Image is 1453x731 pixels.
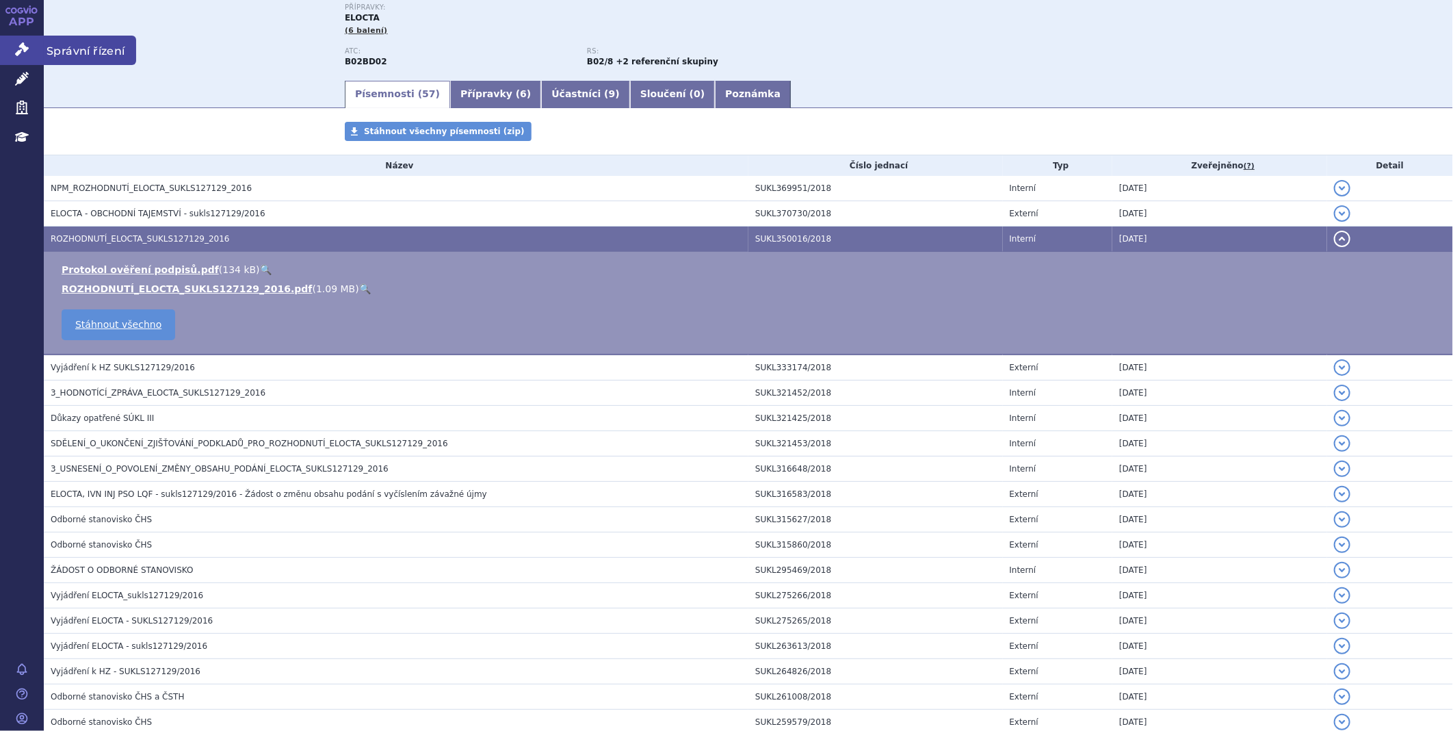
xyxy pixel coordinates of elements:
[1010,616,1038,626] span: Externí
[1334,359,1350,376] button: detail
[1244,162,1255,171] abbr: (?)
[1112,355,1327,381] td: [DATE]
[609,88,616,99] span: 9
[51,565,193,575] span: ŽÁDOST O ODBORNÉ STANOVISKO
[345,81,450,108] a: Písemnosti (57)
[1010,591,1038,600] span: Externí
[44,36,136,64] span: Správní řízení
[1334,410,1350,426] button: detail
[1334,638,1350,654] button: detail
[541,81,629,108] a: Účastníci (9)
[62,282,1439,296] li: ( )
[1334,562,1350,578] button: detail
[51,413,154,423] span: Důkazy opatřené SÚKL III
[51,540,152,550] span: Odborné stanovisko ČHS
[1334,663,1350,680] button: detail
[51,439,448,448] span: SDĚLENÍ_O_UKONČENÍ_ZJIŠŤOVÁNÍ_PODKLADŮ_PRO_ROZHODNUTÍ_ELOCTA_SUKLS127129_2016
[520,88,527,99] span: 6
[51,667,200,676] span: Vyjádření k HZ - SUKLS127129/2016
[51,388,265,398] span: 3_HODNOTÍCÍ_ZPRÁVA_ELOCTA_SUKLS127129_2016
[748,608,1003,634] td: SUKL275265/2018
[748,355,1003,381] td: SUKL333174/2018
[748,533,1003,558] td: SUKL315860/2018
[51,209,265,218] span: ELOCTA - OBCHODNÍ TAJEMSTVÍ - sukls127129/2016
[364,127,525,136] span: Stáhnout všechny písemnosti (zip)
[62,263,1439,277] li: ( )
[62,283,313,294] a: ROZHODNUTÍ_ELOCTA_SUKLS127129_2016.pdf
[1112,227,1327,252] td: [DATE]
[1010,667,1038,676] span: Externí
[748,201,1003,227] td: SUKL370730/2018
[1112,608,1327,634] td: [DATE]
[222,264,256,275] span: 134 kB
[345,122,532,141] a: Stáhnout všechny písemnosti (zip)
[1334,385,1350,401] button: detail
[450,81,541,108] a: Přípravky (6)
[748,381,1003,406] td: SUKL321452/2018
[630,81,715,108] a: Sloučení (0)
[1334,511,1350,528] button: detail
[51,363,195,372] span: Vyjádření k HZ SUKLS127129/2016
[345,57,387,66] strong: KOAGULAČNÍ FAKTOR VIII
[51,234,230,244] span: ROZHODNUTÍ_ELOCTA_SUKLS127129_2016
[1010,183,1036,193] span: Interní
[51,717,152,727] span: Odborné stanovisko ČHS
[51,641,207,651] span: Vyjádření ELOCTA - sukls127129/2016
[1334,689,1350,705] button: detail
[359,283,371,294] a: 🔍
[62,309,175,340] a: Stáhnout všechno
[715,81,791,108] a: Poznámka
[748,406,1003,431] td: SUKL321425/2018
[1010,209,1038,218] span: Externí
[1010,464,1036,474] span: Interní
[51,489,487,499] span: ELOCTA, IVN INJ PSO LQF - sukls127129/2016 - Žádost o změnu obsahu podání s vyčíslením závažné újmy
[345,13,380,23] span: ELOCTA
[1334,486,1350,502] button: detail
[345,3,829,12] p: Přípravky:
[51,464,389,474] span: 3_USNESENÍ_O_POVOLENÍ_ZMĚNY_OBSAHU_PODÁNÍ_ELOCTA_SUKLS127129_2016
[748,457,1003,482] td: SUKL316648/2018
[1010,641,1038,651] span: Externí
[1334,231,1350,247] button: detail
[748,431,1003,457] td: SUKL321453/2018
[62,264,219,275] a: Protokol ověření podpisů.pdf
[1010,540,1038,550] span: Externí
[1112,201,1327,227] td: [DATE]
[345,26,388,35] span: (6 balení)
[748,176,1003,201] td: SUKL369951/2018
[1010,363,1038,372] span: Externí
[1327,155,1453,176] th: Detail
[748,507,1003,533] td: SUKL315627/2018
[1112,558,1327,583] td: [DATE]
[1334,205,1350,222] button: detail
[1010,692,1038,702] span: Externí
[1010,439,1036,448] span: Interní
[51,591,203,600] span: Vyjádření ELOCTA_sukls127129/2016
[1010,565,1036,575] span: Interní
[1010,489,1038,499] span: Externí
[748,482,1003,507] td: SUKL316583/2018
[616,57,718,66] strong: +2 referenční skupiny
[1112,583,1327,608] td: [DATE]
[1112,533,1327,558] td: [DATE]
[1112,634,1327,659] td: [DATE]
[422,88,435,99] span: 57
[1334,613,1350,629] button: detail
[1010,515,1038,524] span: Externí
[51,692,185,702] span: Odborné stanovisko ČHS a ČSTH
[316,283,355,294] span: 1.09 MB
[748,583,1003,608] td: SUKL275266/2018
[1334,714,1350,730] button: detail
[51,515,152,524] span: Odborné stanovisko ČHS
[1010,388,1036,398] span: Interní
[748,155,1003,176] th: Číslo jednací
[748,558,1003,583] td: SUKL295469/2018
[748,659,1003,684] td: SUKL264826/2018
[1112,659,1327,684] td: [DATE]
[1010,234,1036,244] span: Interní
[51,183,252,193] span: NPM_ROZHODNUTÍ_ELOCTA_SUKLS127129_2016
[587,57,614,66] strong: koagulační faktor VIIIa koagulační faktor VIII v kombinaci s von Willebrandovým faktorem
[1112,431,1327,457] td: [DATE]
[1112,457,1327,482] td: [DATE]
[1112,155,1327,176] th: Zveřejněno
